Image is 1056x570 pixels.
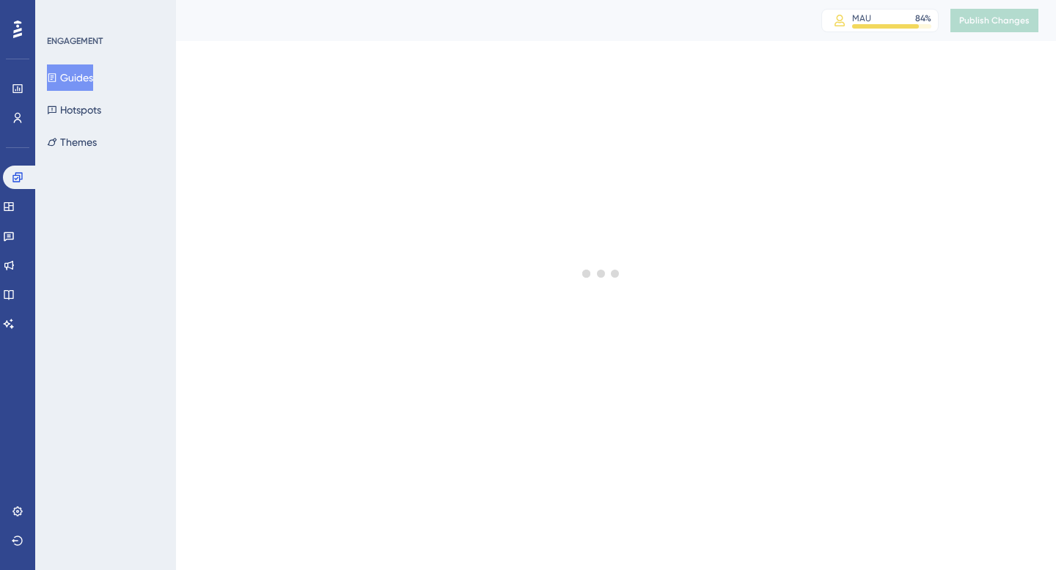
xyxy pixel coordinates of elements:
[852,12,871,24] div: MAU
[47,64,93,91] button: Guides
[950,9,1038,32] button: Publish Changes
[47,129,97,155] button: Themes
[915,12,931,24] div: 84 %
[47,97,101,123] button: Hotspots
[47,35,103,47] div: ENGAGEMENT
[959,15,1030,26] span: Publish Changes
